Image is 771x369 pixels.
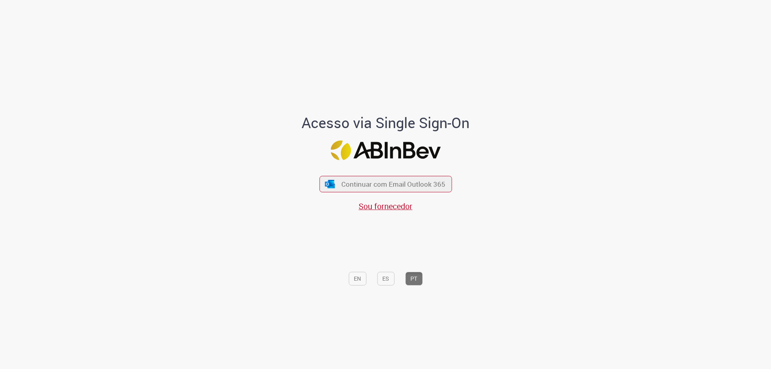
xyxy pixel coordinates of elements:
button: ícone Azure/Microsoft 360 Continuar com Email Outlook 365 [319,176,452,192]
h1: Acesso via Single Sign-On [274,115,497,131]
img: ícone Azure/Microsoft 360 [324,180,336,188]
button: PT [405,272,422,285]
button: ES [377,272,394,285]
span: Continuar com Email Outlook 365 [341,179,445,189]
a: Sou fornecedor [359,201,412,212]
button: EN [349,272,366,285]
img: Logo ABInBev [330,141,441,160]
